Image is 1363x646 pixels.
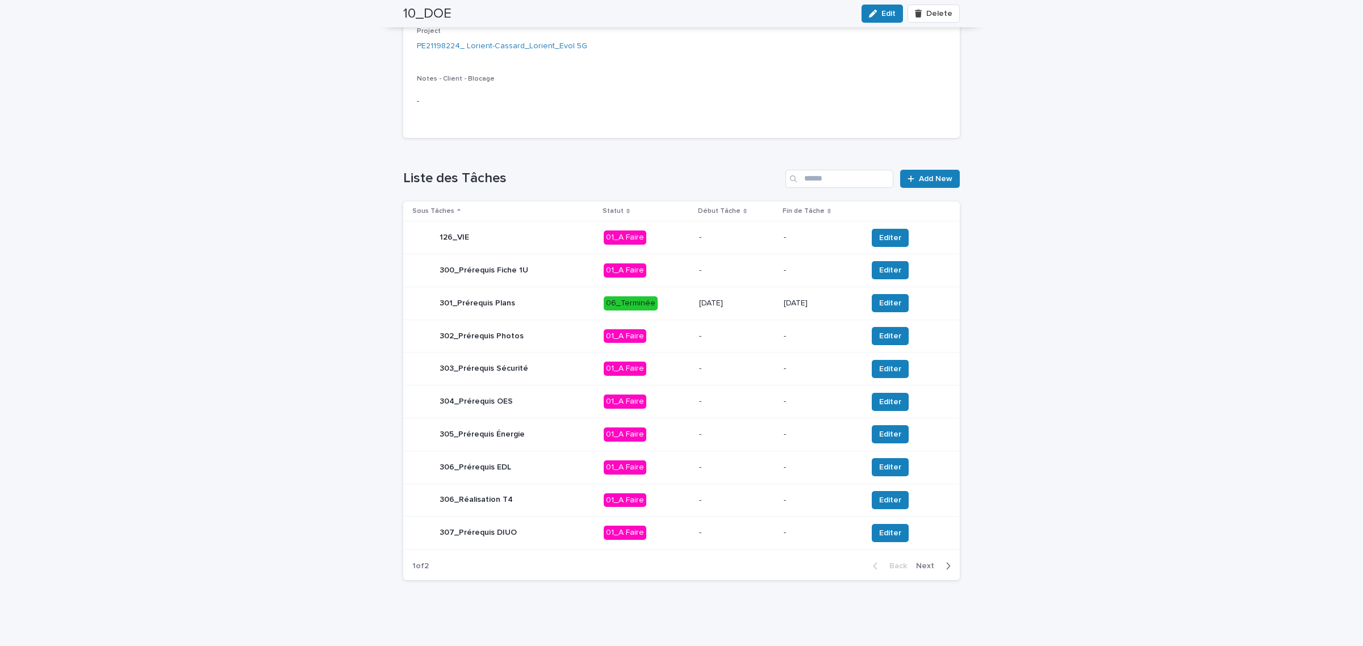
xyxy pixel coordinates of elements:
div: 01_A Faire [604,329,646,343]
button: Back [864,561,912,571]
div: 01_A Faire [604,362,646,376]
span: Editer [879,396,901,408]
p: - [699,430,775,439]
tr: 301_Prérequis Plans06_Terminée[DATE][DATE]Editer [403,287,960,320]
div: 01_A Faire [604,493,646,507]
span: Editer [879,232,901,244]
p: Statut [603,205,624,217]
p: - [417,95,946,107]
button: Next [912,561,960,571]
span: Editer [879,265,901,276]
p: - [784,528,858,538]
p: - [699,496,775,505]
p: - [784,430,858,439]
button: Editer [872,425,909,443]
p: [DATE] [784,299,858,308]
p: Fin de Tâche [783,205,825,217]
button: Editer [872,294,909,312]
div: 01_A Faire [604,263,646,278]
span: Editer [879,462,901,473]
p: 304_Prérequis OES [440,397,513,406]
tr: 307_Prérequis DIUO01_A Faire--Editer [403,517,960,549]
a: PE21198224_ Lorient-Cassard_Lorient_Evol 5G [417,40,587,52]
div: 01_A Faire [604,526,646,540]
tr: 126_VIE01_A Faire--Editer [403,221,960,254]
span: Notes - Client - Blocage [417,75,495,82]
button: Editer [872,393,909,411]
span: Editer [879,494,901,506]
span: Editer [879,330,901,342]
div: 06_Terminée [604,296,658,311]
tr: 306_Réalisation T401_A Faire--Editer [403,484,960,517]
p: 302_Prérequis Photos [440,332,524,341]
p: - [784,364,858,374]
span: Next [916,562,941,570]
tr: 302_Prérequis Photos01_A Faire--Editer [403,320,960,353]
tr: 306_Prérequis EDL01_A Faire--Editer [403,451,960,484]
span: Delete [926,10,952,18]
span: Editer [879,363,901,375]
p: - [784,463,858,472]
p: Début Tâche [698,205,741,217]
p: [DATE] [699,299,775,308]
tr: 303_Prérequis Sécurité01_A Faire--Editer [403,353,960,385]
span: Editer [879,429,901,440]
p: - [699,463,775,472]
p: - [699,528,775,538]
button: Editer [872,458,909,476]
span: Add New [919,175,952,183]
button: Editer [872,524,909,542]
p: - [699,332,775,341]
button: Edit [862,5,903,23]
p: - [699,364,775,374]
button: Editer [872,491,909,509]
p: 126_VIE [440,233,469,242]
p: - [784,397,858,406]
span: Editer [879,527,901,539]
input: Search [785,170,893,188]
p: 306_Réalisation T4 [440,495,513,505]
button: Editer [872,360,909,378]
p: Sous Tâches [412,205,454,217]
h1: Liste des Tâches [403,170,781,187]
h2: 10_DOE [403,6,451,22]
p: - [699,397,775,406]
span: Edit [881,10,896,18]
tr: 305_Prérequis Énergie01_A Faire--Editer [403,418,960,451]
span: Back [883,562,907,570]
span: Project [417,28,441,35]
p: - [699,266,775,275]
p: 307_Prérequis DIUO [440,528,517,538]
button: Editer [872,229,909,247]
tr: 300_Prérequis Fiche 1U01_A Faire--Editer [403,254,960,287]
a: Add New [900,170,960,188]
tr: 304_Prérequis OES01_A Faire--Editer [403,385,960,418]
p: - [784,266,858,275]
p: 305_Prérequis Énergie [440,430,525,439]
div: 01_A Faire [604,427,646,442]
p: - [784,496,858,505]
div: 01_A Faire [604,230,646,245]
p: - [784,332,858,341]
p: 306_Prérequis EDL [440,463,511,472]
div: 01_A Faire [604,460,646,475]
div: 01_A Faire [604,395,646,409]
button: Editer [872,261,909,279]
p: - [699,233,775,242]
button: Delete [908,5,960,23]
p: 300_Prérequis Fiche 1U [440,266,528,275]
button: Editer [872,327,909,345]
p: 303_Prérequis Sécurité [440,364,528,374]
p: 301_Prérequis Plans [440,299,515,308]
span: Editer [879,297,901,309]
p: - [784,233,858,242]
p: 1 of 2 [403,552,438,580]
